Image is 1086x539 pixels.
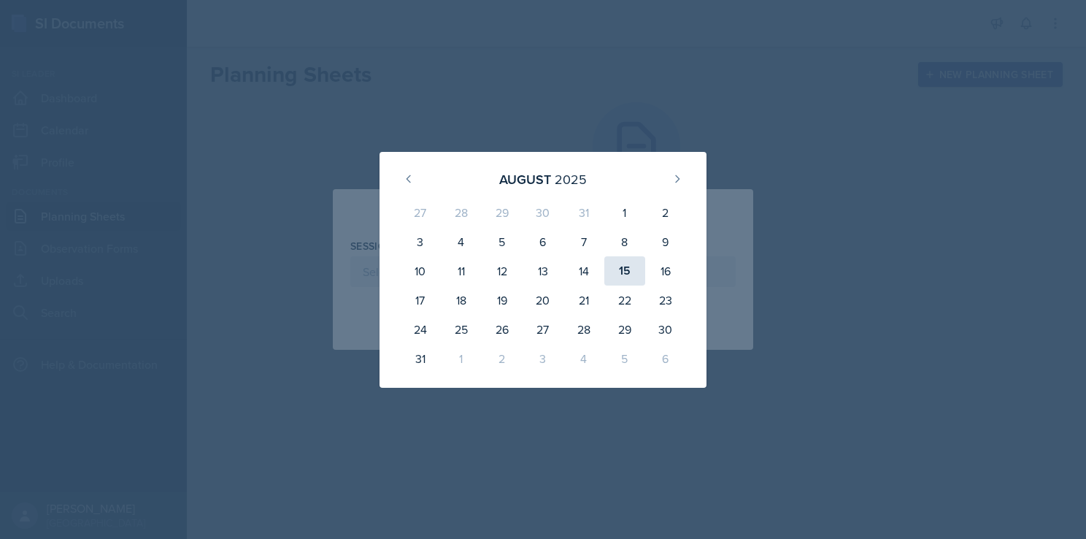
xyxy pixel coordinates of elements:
div: 30 [523,198,563,227]
div: 9 [645,227,686,256]
div: 25 [441,315,482,344]
div: 2025 [555,169,587,189]
div: 17 [400,286,441,315]
div: 14 [563,256,604,286]
div: 19 [482,286,523,315]
div: 27 [400,198,441,227]
div: 5 [604,344,645,373]
div: 16 [645,256,686,286]
div: 4 [563,344,604,373]
div: 5 [482,227,523,256]
div: 18 [441,286,482,315]
div: 20 [523,286,563,315]
div: 1 [441,344,482,373]
div: 30 [645,315,686,344]
div: 15 [604,256,645,286]
div: 2 [645,198,686,227]
div: 23 [645,286,686,315]
div: 28 [563,315,604,344]
div: 3 [400,227,441,256]
div: 2 [482,344,523,373]
div: 24 [400,315,441,344]
div: 22 [604,286,645,315]
div: 28 [441,198,482,227]
div: 10 [400,256,441,286]
div: 12 [482,256,523,286]
div: 1 [604,198,645,227]
div: 11 [441,256,482,286]
div: 4 [441,227,482,256]
div: 13 [523,256,563,286]
div: 31 [563,198,604,227]
div: 8 [604,227,645,256]
div: 29 [604,315,645,344]
div: August [499,169,551,189]
div: 29 [482,198,523,227]
div: 31 [400,344,441,373]
div: 21 [563,286,604,315]
div: 26 [482,315,523,344]
div: 7 [563,227,604,256]
div: 6 [645,344,686,373]
div: 6 [523,227,563,256]
div: 27 [523,315,563,344]
div: 3 [523,344,563,373]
